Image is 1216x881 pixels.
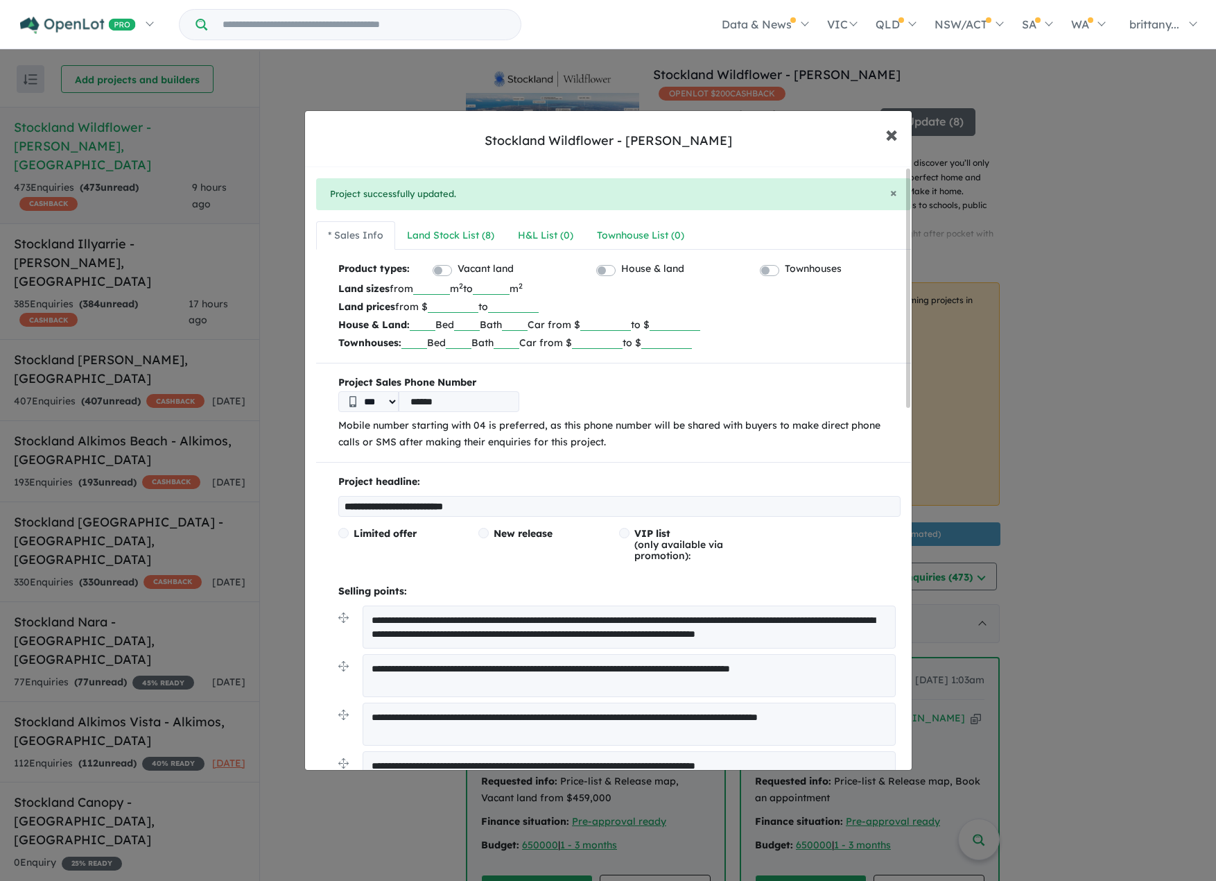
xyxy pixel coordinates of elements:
img: drag.svg [338,710,349,720]
p: Bed Bath Car from $ to $ [338,334,901,352]
div: Project successfully updated. [316,178,911,210]
span: (only available via promotion): [634,527,723,562]
label: House & land [621,261,684,277]
span: brittany... [1129,17,1179,31]
div: Townhouse List ( 0 ) [597,228,684,244]
span: × [885,119,898,148]
input: Try estate name, suburb, builder or developer [210,10,518,40]
b: Product types: [338,261,410,280]
img: drag.svg [338,758,349,769]
b: Townhouses: [338,336,401,349]
label: Townhouses [785,261,842,277]
b: Project Sales Phone Number [338,375,901,391]
div: Land Stock List ( 8 ) [407,228,494,244]
div: * Sales Info [328,228,383,244]
span: VIP list [634,527,670,540]
button: Close [890,187,897,199]
sup: 2 [459,281,463,291]
p: Project headline: [338,474,901,490]
div: H&L List ( 0 ) [518,228,573,244]
sup: 2 [519,281,523,291]
label: Vacant land [458,261,514,277]
span: × [890,185,897,200]
p: from $ to [338,298,901,316]
b: Land sizes [338,282,390,295]
p: Mobile number starting with 04 is preferred, as this phone number will be shared with buyers to m... [338,418,901,451]
p: Bed Bath Car from $ to $ [338,316,901,334]
span: Limited offer [354,527,417,540]
b: Land prices [338,300,395,313]
img: drag.svg [338,661,349,672]
img: Openlot PRO Logo White [20,17,136,34]
span: New release [494,527,553,540]
p: Selling points: [338,583,901,600]
img: Phone icon [349,396,356,407]
p: from m to m [338,280,901,298]
img: drag.svg [338,613,349,623]
b: House & Land: [338,318,410,331]
div: Stockland Wildflower - [PERSON_NAME] [485,132,732,150]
